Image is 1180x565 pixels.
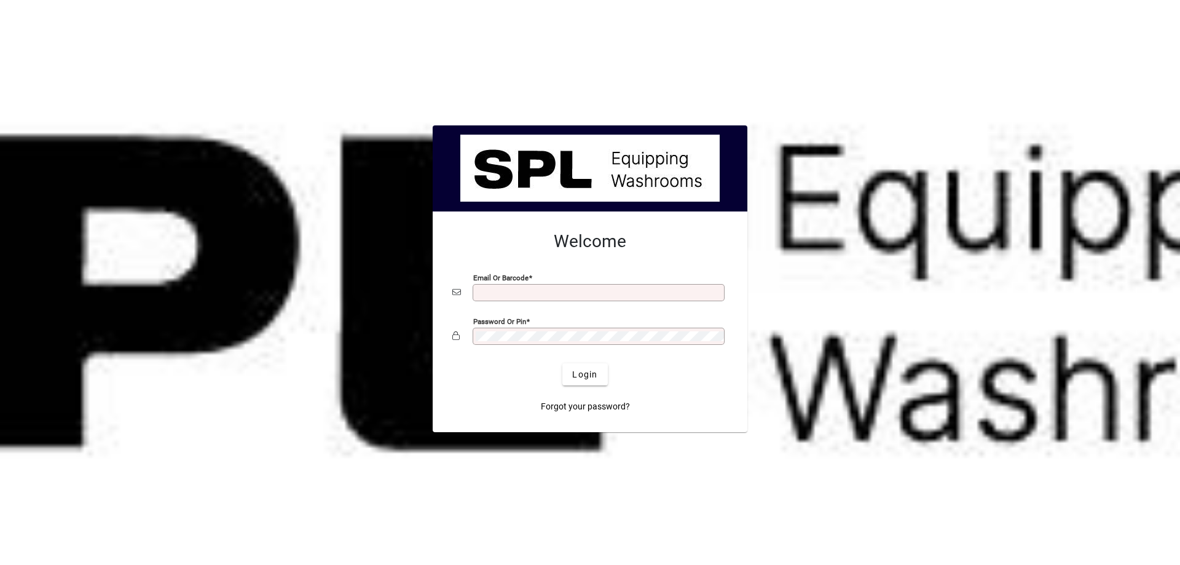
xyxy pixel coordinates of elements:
[536,395,635,417] a: Forgot your password?
[473,317,526,326] mat-label: Password or Pin
[452,231,728,252] h2: Welcome
[473,274,529,282] mat-label: Email or Barcode
[572,368,597,381] span: Login
[562,363,607,385] button: Login
[541,400,630,413] span: Forgot your password?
